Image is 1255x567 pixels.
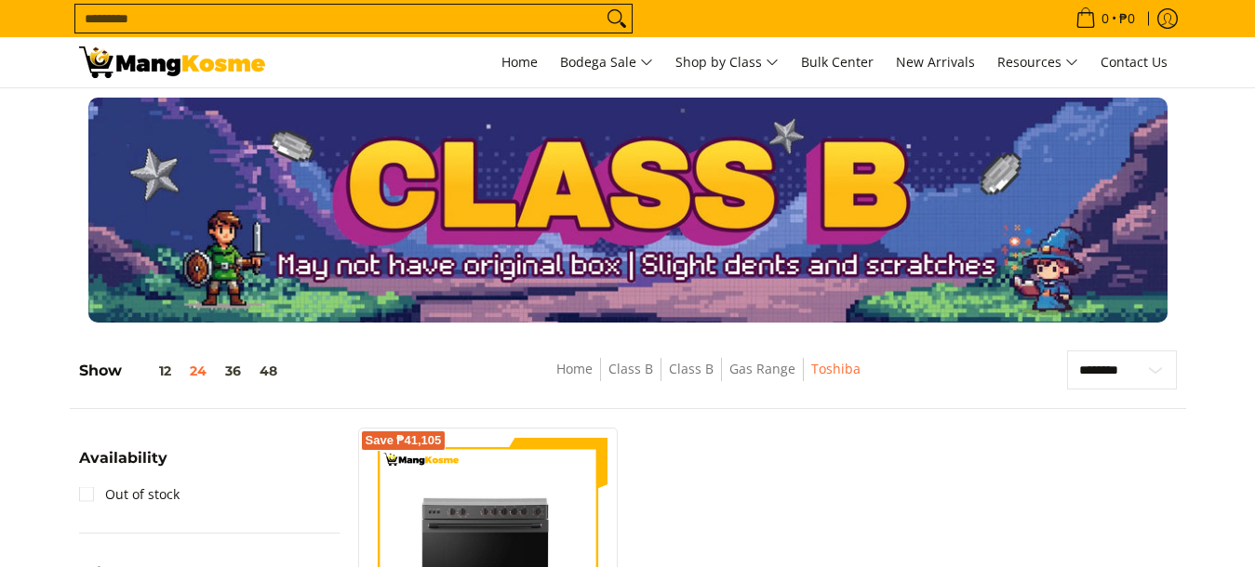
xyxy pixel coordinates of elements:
span: Bulk Center [801,53,874,71]
span: Save ₱41,105 [366,435,442,446]
button: Search [602,5,632,33]
a: Bodega Sale [551,37,662,87]
span: Bodega Sale [560,51,653,74]
a: Gas Range [729,360,795,377]
h5: Show [79,362,287,380]
span: • [1070,8,1141,29]
span: Contact Us [1101,53,1168,71]
nav: Breadcrumbs [424,358,994,400]
a: Resources [988,37,1088,87]
button: 12 [122,363,180,378]
span: 0 [1099,12,1112,25]
span: Toshiba [811,358,861,381]
span: Shop by Class [675,51,779,74]
button: 36 [216,363,250,378]
summary: Open [79,451,167,480]
span: Home [501,53,538,71]
button: 48 [250,363,287,378]
img: Class B Class B Gas Range Toshiba | Mang Kosme [79,46,265,78]
a: Shop by Class [666,37,788,87]
a: Out of stock [79,480,180,509]
a: Class B [669,360,714,377]
span: ₱0 [1116,12,1138,25]
span: Resources [997,51,1078,74]
a: Bulk Center [792,37,883,87]
span: Availability [79,451,167,466]
a: New Arrivals [887,37,984,87]
a: Home [492,37,547,87]
button: 24 [180,363,216,378]
a: Contact Us [1091,37,1177,87]
a: Home [556,360,593,377]
a: Class B [608,360,653,377]
span: New Arrivals [896,53,975,71]
nav: Main Menu [284,37,1177,87]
